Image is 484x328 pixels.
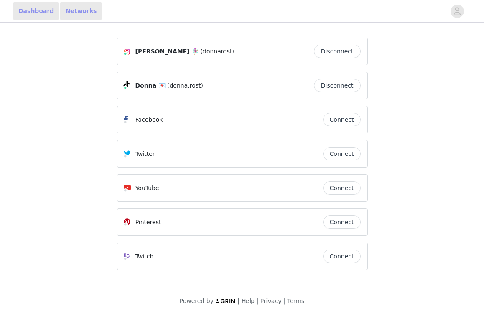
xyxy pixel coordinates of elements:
button: Connect [323,113,361,126]
a: Dashboard [13,2,59,20]
p: YouTube [135,184,159,193]
a: Networks [60,2,102,20]
button: Disconnect [314,79,361,92]
p: Twitter [135,150,155,158]
span: | [238,298,240,304]
button: Connect [323,181,361,195]
div: avatar [453,5,461,18]
img: Instagram Icon [124,48,130,55]
button: Connect [323,250,361,263]
a: Privacy [261,298,282,304]
img: logo [215,298,236,304]
p: Pinterest [135,218,161,227]
a: Terms [287,298,304,304]
span: (donna.rost) [167,81,203,90]
a: Help [241,298,255,304]
p: Facebook [135,115,163,124]
button: Connect [323,147,361,160]
button: Connect [323,215,361,229]
span: (donnarost) [201,47,235,56]
span: | [256,298,258,304]
span: | [283,298,286,304]
button: Disconnect [314,45,361,58]
span: Powered by [180,298,213,304]
span: [PERSON_NAME] 🧚🏼‍♀️ [135,47,199,56]
span: Donna 💌 [135,81,166,90]
p: Twitch [135,252,154,261]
